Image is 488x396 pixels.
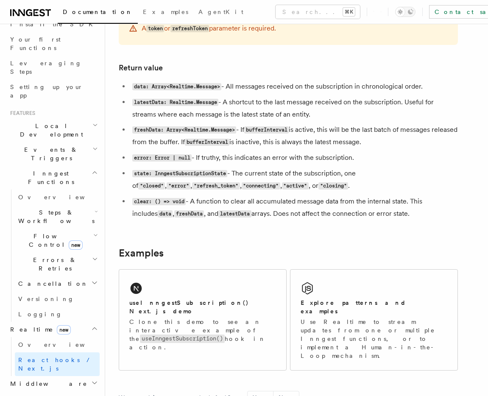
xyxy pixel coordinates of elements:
span: Steps & Workflows [15,208,95,225]
a: Setting up your app [7,79,100,103]
span: Events & Triggers [7,145,92,162]
code: refreshToken [170,25,209,32]
a: AgentKit [193,3,248,23]
button: Flow Controlnew [15,229,100,252]
a: React hooks / Next.js [15,352,100,376]
code: clear: () => void [132,198,186,205]
span: Overview [18,194,106,201]
span: Middleware [7,379,87,388]
code: "closing" [318,182,348,190]
p: A or parameter is required. [142,22,276,35]
span: new [69,240,83,250]
li: - A shortcut to the last message received on the subscription. Useful for streams where each mess... [130,96,458,120]
a: Return value [119,62,163,74]
li: - A function to clear all accumulated message data from the internal state. This includes , , and... [130,195,458,220]
code: useInngestSubscription() [140,335,225,343]
span: Cancellation [15,279,88,288]
code: bufferInterval [244,126,289,134]
p: Use Realtime to stream updates from one or multiple Inngest functions, or to implement a Human-in... [301,318,447,360]
code: freshData: Array<Realtime.Message> [132,126,236,134]
div: Inngest Functions [7,190,100,322]
code: latestData [218,210,251,218]
code: bufferInterval [185,139,229,146]
span: Leveraging Steps [10,60,82,75]
button: Steps & Workflows [15,205,100,229]
a: Logging [15,307,100,322]
span: Versioning [18,296,74,302]
button: Middleware [7,376,100,391]
button: Toggle dark mode [395,7,415,17]
code: data: Array<Realtime.Message> [132,83,221,90]
a: Leveraging Steps [7,56,100,79]
span: Logging [18,311,62,318]
a: Examples [138,3,193,23]
span: Install the SDK [10,21,98,28]
code: error: Error | null [132,154,192,162]
h2: Explore patterns and examples [301,298,447,315]
a: Your first Functions [7,32,100,56]
a: Explore patterns and examplesUse Realtime to stream updates from one or multiple Inngest function... [290,269,458,371]
span: Errors & Retries [15,256,92,273]
span: Realtime [7,325,71,334]
li: - All messages received on the subscription in chronological order. [130,81,458,93]
div: Realtimenew [7,337,100,376]
span: Examples [143,8,188,15]
span: AgentKit [198,8,243,15]
span: React hooks / Next.js [18,357,93,372]
li: - The current state of the subscription, one of , , , , , or . [130,167,458,192]
button: Inngest Functions [7,166,100,190]
li: - If is active, this will be the last batch of messages released from the buffer. If is inactive,... [130,124,458,148]
code: "closed" [138,182,165,190]
a: Examples [119,247,164,259]
li: - If truthy, this indicates an error with the subscription. [130,152,458,164]
a: Install the SDK [7,17,100,32]
a: Overview [15,190,100,205]
span: Flow Control [15,232,93,249]
code: freshData [174,210,204,218]
span: new [57,325,71,335]
button: Search...⌘K [276,5,360,19]
code: latestData: Realtime.Message [132,99,218,106]
span: Local Development [7,122,92,139]
p: Clone this demo to see an interactive example of the hook in action. [129,318,276,351]
code: "connecting" [242,182,280,190]
h2: useInngestSubscription() Next.js demo [129,298,276,315]
code: data [158,210,173,218]
a: Versioning [15,291,100,307]
button: Events & Triggers [7,142,100,166]
code: "refresh_token" [192,182,240,190]
span: Inngest Functions [7,169,92,186]
code: "active" [282,182,309,190]
a: Documentation [58,3,138,24]
a: useInngestSubscription() Next.js demoClone this demo to see an interactive example of theuseInnge... [119,269,287,371]
code: state: InngestSubscriptionState [132,170,227,177]
span: Overview [18,341,106,348]
span: Your first Functions [10,36,61,51]
button: Errors & Retries [15,252,100,276]
a: Overview [15,337,100,352]
span: Setting up your app [10,84,83,99]
button: Cancellation [15,276,100,291]
code: "error" [167,182,190,190]
code: token [146,25,164,32]
span: Features [7,110,35,117]
button: Realtimenew [7,322,100,337]
button: Local Development [7,118,100,142]
kbd: ⌘K [343,8,355,16]
span: Documentation [63,8,133,15]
